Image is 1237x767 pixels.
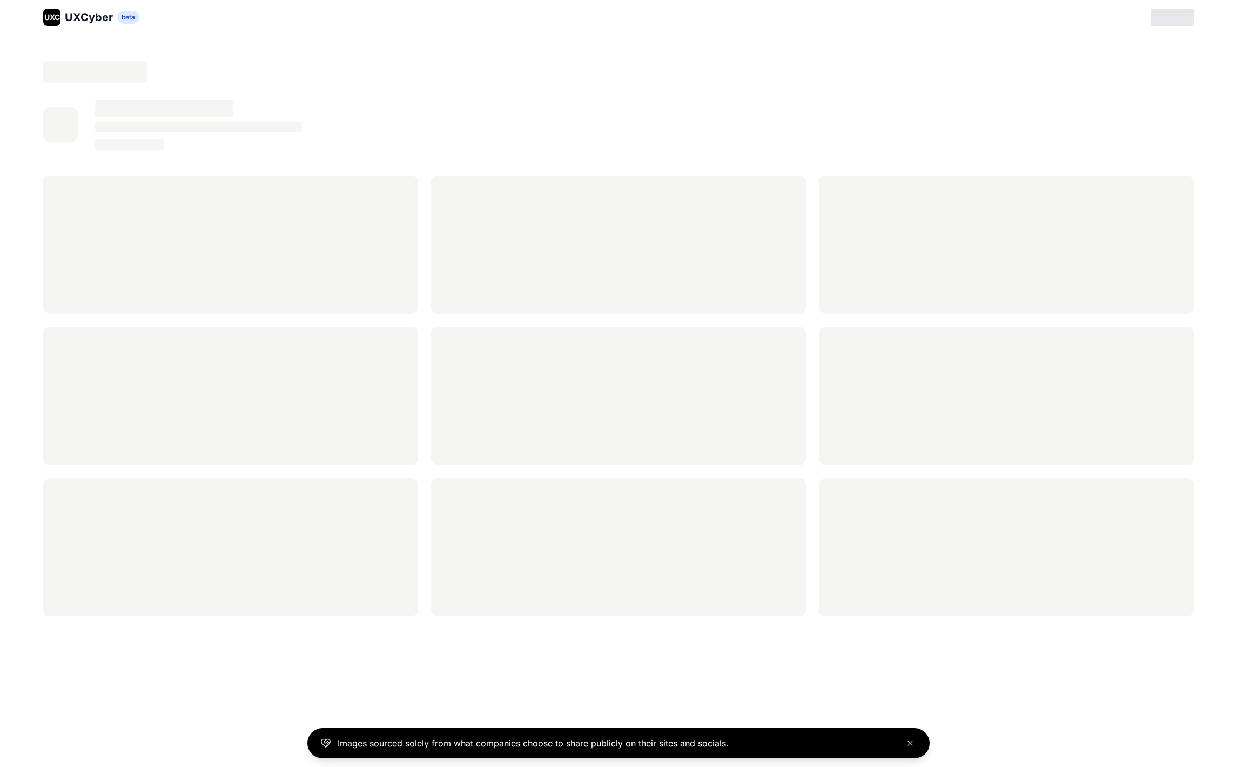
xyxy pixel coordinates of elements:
p: Images sourced solely from what companies choose to share publicly on their sites and socials. [338,737,729,750]
button: Close banner [904,737,917,750]
span: UXCyber [65,10,113,25]
span: UXC [44,12,60,23]
span: beta [117,11,139,24]
a: UXCUXCyberbeta [43,9,139,26]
